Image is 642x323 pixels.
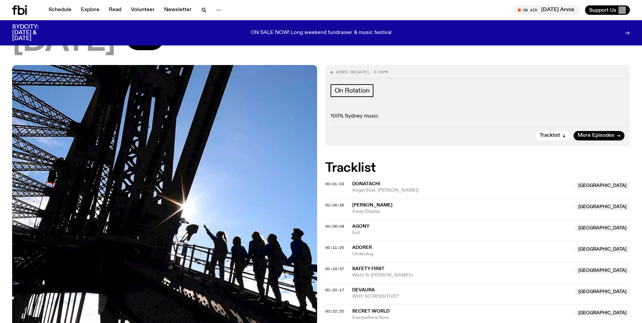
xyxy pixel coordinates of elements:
span: Donatachi [352,182,380,186]
span: [GEOGRAPHIC_DATA] [575,267,630,274]
button: 00:14:37 [325,267,344,271]
button: 00:22:25 [325,310,344,313]
span: ADORER [352,245,372,250]
a: Schedule [44,5,75,15]
a: More Episodes [574,131,624,140]
span: Secret World [352,309,390,314]
span: [DATE] [12,27,115,57]
span: [GEOGRAPHIC_DATA] [575,182,630,189]
span: [GEOGRAPHIC_DATA] [575,225,630,231]
span: 00:11:25 [325,245,344,250]
button: 00:04:26 [325,203,344,207]
p: 100% Sydney music [331,113,625,120]
span: [GEOGRAPHIC_DATA] [575,310,630,316]
span: WHY SO SENSITIVE? [352,293,571,300]
a: Read [105,5,125,15]
span: Angel (feat. [PERSON_NAME]) [352,187,571,194]
button: Tracklist [536,131,570,140]
span: [PERSON_NAME] [352,203,393,207]
p: ON SALE NOW! Long weekend fundraiser & music festival [251,30,392,36]
a: Newsletter [160,5,196,15]
span: 00:22:25 [325,309,344,314]
span: 00:01:03 [325,181,344,187]
span: 00:20:17 [325,287,344,293]
span: bull [352,230,571,236]
span: Everywhere Now [352,315,571,321]
button: 00:11:25 [325,246,344,250]
a: On Rotation [331,84,374,97]
span: Safety First [352,266,385,271]
span: Support Us [589,7,616,13]
span: [DATE] [355,69,369,75]
button: Support Us [585,5,630,15]
a: Explore [77,5,103,15]
span: AGONY [352,224,369,229]
button: 00:20:17 [325,288,344,292]
a: Volunteer [127,5,159,15]
span: Went To [PERSON_NAME]'s [352,272,571,279]
span: , 8:00pm [369,69,388,75]
span: Aired on [336,69,355,75]
span: On Rotation [335,87,370,94]
h3: SYDCITY: [DATE] & [DATE] [12,24,55,41]
span: 00:08:04 [325,224,344,229]
span: [GEOGRAPHIC_DATA] [575,288,630,295]
button: 00:01:03 [325,182,344,186]
span: [GEOGRAPHIC_DATA] [575,246,630,253]
span: 00:14:37 [325,266,344,271]
h2: Tracklist [325,162,630,174]
span: More Episodes [578,133,614,138]
span: Tracklist [540,133,560,138]
span: DEVAURA [352,288,375,292]
span: Away Display [352,208,571,215]
button: On Air[DATE] Arvos [514,5,580,15]
span: 00:04:26 [325,202,344,208]
span: [GEOGRAPHIC_DATA] [575,203,630,210]
button: 00:08:04 [325,225,344,228]
span: Underdog [352,251,571,257]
